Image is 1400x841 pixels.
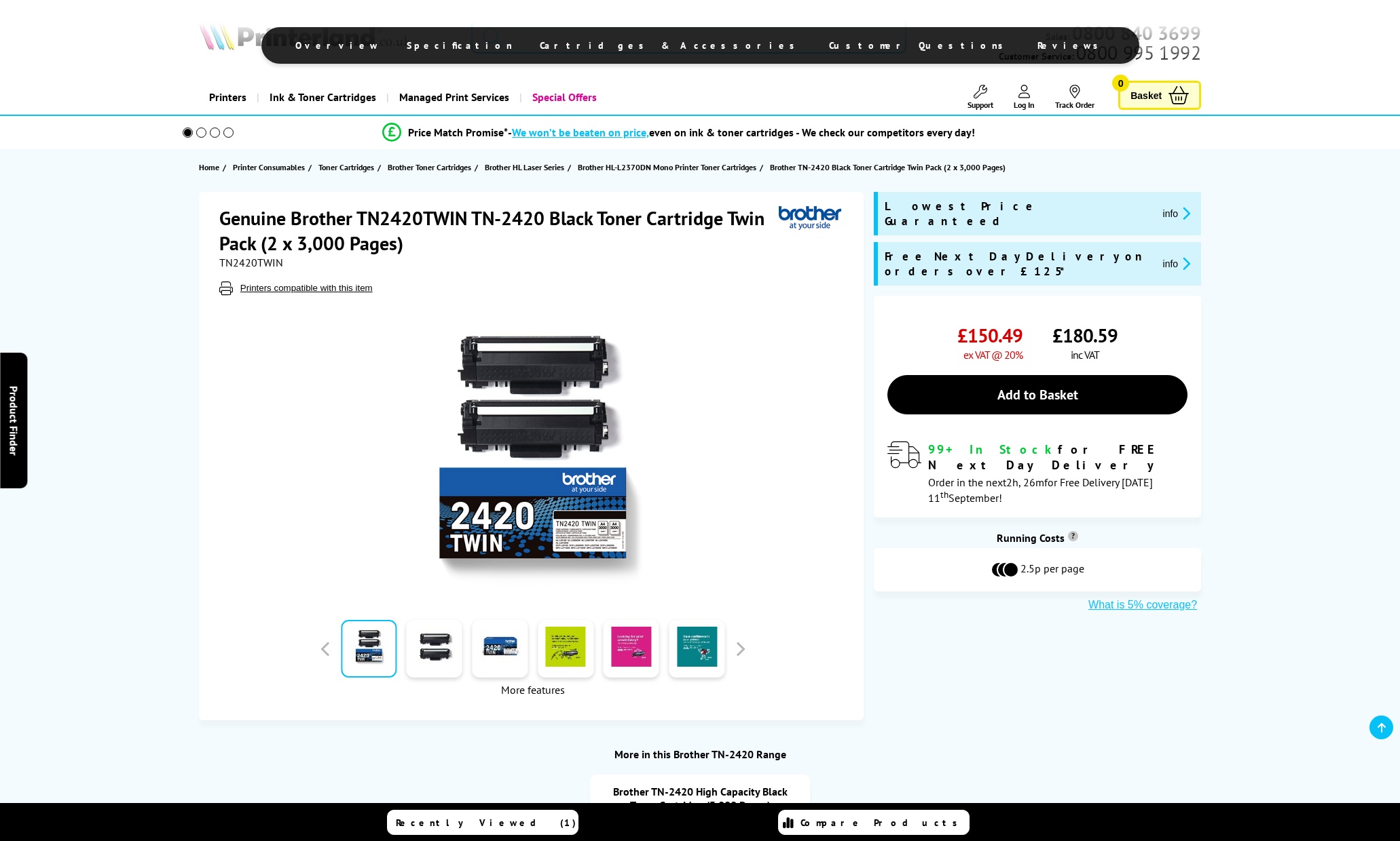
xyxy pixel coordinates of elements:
span: Home [199,160,219,174]
span: Basket [1130,86,1162,104]
a: Support [968,85,993,110]
div: Running Costs [874,531,1201,545]
div: - even on ink & toner cartridges - We check our competitors every day! [508,125,975,139]
span: Cartridges & Accessories [540,39,802,52]
span: Brother HL Laser Series [485,160,564,174]
span: Ink & Toner Cartridges [270,80,376,115]
button: promo-description [1159,256,1195,271]
div: for FREE Next Day Delivery [928,442,1187,473]
li: modal_Promise [164,121,1194,144]
a: Brother HL Laser Series [485,160,568,174]
a: Brother Toner Cartridges [388,160,475,174]
div: modal_delivery [887,442,1187,504]
a: Managed Print Services [386,80,519,115]
a: Recently Viewed (1) [387,810,578,835]
span: Brother TN-2420 Black Toner Cartridge Twin Pack (2 x 3,000 Pages) [770,160,1006,174]
a: Brother TN-2420 Black Toner Cartridge Twin Pack (2 x 3,000 Pages) [770,160,1009,174]
a: Add to Basket [887,375,1187,414]
span: 2.5p per page [1020,562,1084,578]
span: Toner Cartridges [318,160,374,174]
a: Special Offers [519,80,607,115]
span: £180.59 [1052,323,1118,348]
span: We won’t be beaten on price, [512,125,649,139]
span: 0 [1112,75,1129,92]
span: Customer Questions [829,39,1010,52]
span: Log In [1014,100,1035,110]
span: Product Finder [7,386,20,456]
button: Printers compatible with this item [236,282,377,294]
span: ex VAT @ 20% [963,348,1023,361]
img: Brother TN2420TWIN TN-2420 Black Toner Cartridge Twin Pack (2 x 3,000 Pages) [400,322,666,588]
span: Printer Consumables [233,160,305,174]
span: Reviews [1037,39,1105,52]
a: Home [199,160,223,174]
button: What is 5% coverage? [1084,598,1201,612]
span: Free Next Day Delivery on orders over £125* [885,249,1152,279]
span: Brother Toner Cartridges [388,160,471,174]
a: Brother TN-2420 High Capacity Black Toner Cartridge (3,000 Pages) [613,785,788,812]
a: Ink & Toner Cartridges [257,80,386,115]
span: Order in the next for Free Delivery [DATE] 11 September! [928,475,1153,505]
a: Basket 0 [1118,81,1201,110]
button: promo-description [1159,206,1195,221]
span: Overview [295,39,380,52]
span: inc VAT [1071,348,1099,361]
sup: th [940,488,948,501]
div: More in this Brother TN-2420 Range [199,747,1201,761]
a: Printer Consumables [233,160,308,174]
span: 99+ In Stock [928,442,1058,457]
span: Compare Products [800,817,965,829]
span: Specification [407,39,513,52]
sup: Cost per page [1068,531,1078,541]
span: Lowest Price Guaranteed [885,199,1152,229]
span: TN2420TWIN [219,256,283,269]
span: Price Match Promise* [408,125,508,139]
span: Recently Viewed (1) [396,817,576,829]
span: 2h, 26m [1006,475,1044,489]
a: Brother HL-L2370DN Mono Printer Toner Cartridges [578,160,760,174]
div: More features [501,683,565,697]
a: Log In [1014,85,1035,110]
img: Brother [779,206,841,231]
h1: Genuine Brother TN2420TWIN TN-2420 Black Toner Cartridge Twin Pack (2 x 3,000 Pages) [219,206,779,256]
span: £150.49 [957,323,1023,348]
a: Printers [199,80,257,115]
span: Brother HL-L2370DN Mono Printer Toner Cartridges [578,160,756,174]
a: Toner Cartridges [318,160,377,174]
span: Support [968,100,993,110]
a: Track Order [1055,85,1094,110]
a: Compare Products [778,810,970,835]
